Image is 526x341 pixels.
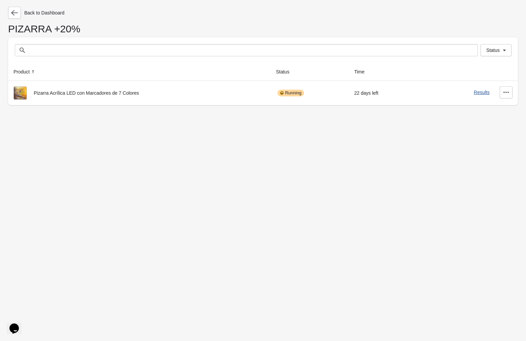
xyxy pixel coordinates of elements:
[13,86,265,100] div: Pizarra Acrílica LED con Marcadores de 7 Colores
[354,86,411,100] div: 22 days left
[486,48,500,53] span: Status
[273,66,299,78] button: Status
[474,90,490,95] button: Results
[277,90,304,96] div: Running
[11,66,39,78] button: Product
[7,314,28,334] iframe: chat widget
[480,44,512,56] button: Status
[8,26,518,37] h1: PIZARRA +20%
[8,7,518,19] div: Back to Dashboard
[351,66,374,78] button: Time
